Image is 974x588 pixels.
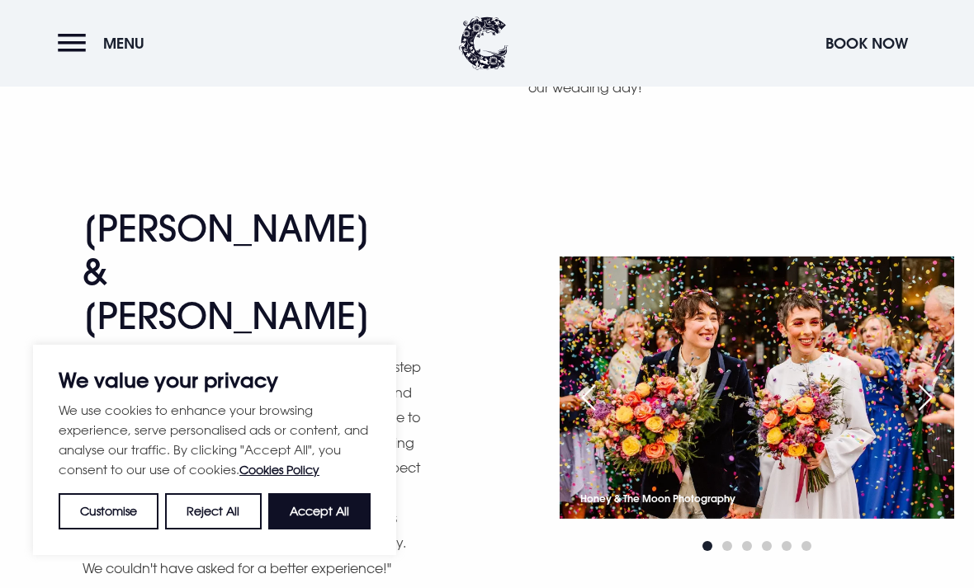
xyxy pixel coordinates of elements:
[762,541,772,551] span: Go to slide 4
[580,489,735,508] p: Honey & The Moon Photography
[905,379,946,416] div: Next slide
[560,256,954,519] img: Clandeboye Lodge wedding couple
[782,541,792,551] span: Go to slide 5
[103,34,144,53] span: Menu
[59,400,371,480] p: We use cookies to enhance your browsing experience, serve personalised ads or content, and analys...
[165,493,261,529] button: Reject All
[58,26,153,61] button: Menu
[268,493,371,529] button: Accept All
[742,541,752,551] span: Go to slide 3
[33,345,396,555] div: We value your privacy
[568,379,609,416] div: Previous slide
[722,541,732,551] span: Go to slide 2
[817,26,916,61] button: Book Now
[59,493,158,529] button: Customise
[59,370,371,390] p: We value your privacy
[459,16,508,70] img: Clandeboye Lodge
[801,541,811,551] span: Go to slide 6
[83,207,404,337] h2: [PERSON_NAME] & [PERSON_NAME]
[239,463,319,477] a: Cookies Policy
[702,541,712,551] span: Go to slide 1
